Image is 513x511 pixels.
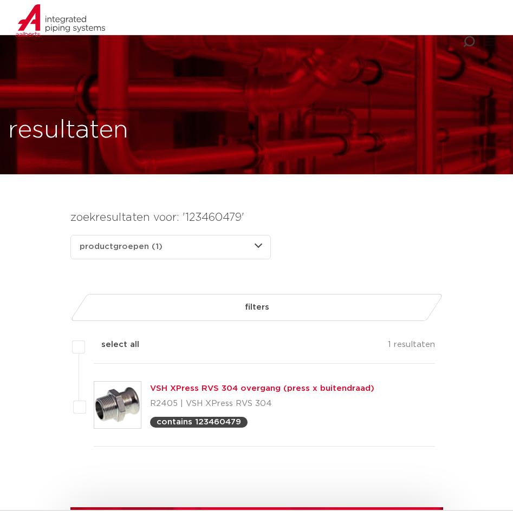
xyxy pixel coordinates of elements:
p: 1 resultaten [388,338,435,355]
label: select all [85,338,139,351]
a: VSH XPress RVS 304 overgang (press x buitendraad) [150,384,374,392]
img: Thumbnail for VSH XPress RVS 304 overgang (press x buitendraad) [94,382,141,428]
p: contains 123460479 [157,418,241,426]
h1: resultaten [8,113,128,148]
h4: zoekresultaten voor: '123460479' [70,209,443,226]
p: R2405 | VSH XPress RVS 304 [150,395,374,412]
span: filters [244,299,269,316]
